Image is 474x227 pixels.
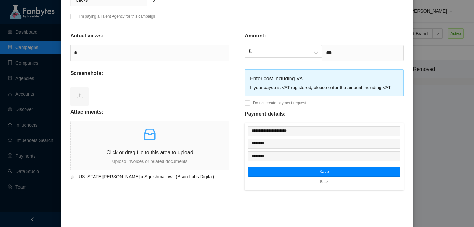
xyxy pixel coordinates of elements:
p: Actual views: [70,32,103,40]
span: inbox [142,127,158,142]
p: Do not create payment request [253,100,306,106]
p: Upload invoices or related documents [71,158,229,165]
div: If your payee is VAT registered, please enter the amount including VAT [250,84,399,91]
p: Attachments: [70,108,103,116]
button: Back [315,177,333,187]
span: Georgia Hobson x Squishmallows (Brain Labs Digital) August 2025 - Invoice.pdf [75,173,222,180]
span: paper-clip [70,174,75,179]
p: Click or drag file to this area to upload [71,149,229,157]
div: Enter cost including VAT [250,75,399,83]
p: Payment details: [245,110,286,118]
p: Amount: [245,32,266,40]
p: I’m paying a Talent Agency for this campaign [79,13,155,20]
span: £ [249,45,318,57]
span: inboxClick or drag file to this area to uploadUpload invoices or related documents [71,121,229,170]
span: Save [319,169,329,174]
p: Screenshots: [70,69,103,77]
button: Save [248,167,400,177]
span: upload [76,93,83,99]
span: Back [320,179,329,185]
